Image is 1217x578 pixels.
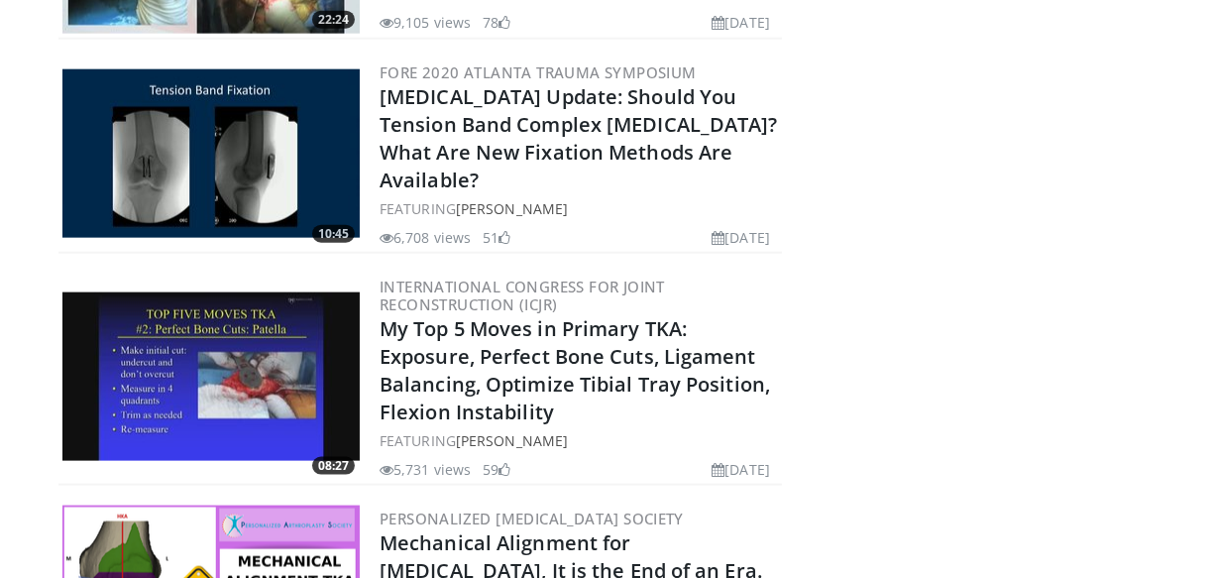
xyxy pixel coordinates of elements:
[380,277,665,314] a: International Congress for Joint Reconstruction (ICJR)
[456,431,568,450] a: [PERSON_NAME]
[712,227,770,248] li: [DATE]
[62,292,360,461] img: ac3f6856-f455-4f97-b6a4-66d935886338.300x170_q85_crop-smart_upscale.jpg
[312,457,355,475] span: 08:27
[380,227,471,248] li: 6,708 views
[456,199,568,218] a: [PERSON_NAME]
[380,315,770,425] a: My Top 5 Moves in Primary TKA: Exposure, Perfect Bone Cuts, Ligament Balancing, Optimize Tibial T...
[712,459,770,480] li: [DATE]
[312,11,355,29] span: 22:24
[380,12,471,33] li: 9,105 views
[380,509,684,528] a: Personalized [MEDICAL_DATA] Society
[483,12,510,33] li: 78
[380,62,697,82] a: FORE 2020 Atlanta Trauma Symposium
[483,459,510,480] li: 59
[312,225,355,243] span: 10:45
[62,292,360,461] a: 08:27
[62,69,360,238] img: 56a543cb-3322-4fb9-8026-ab06c0089a06.300x170_q85_crop-smart_upscale.jpg
[483,227,510,248] li: 51
[380,198,778,219] div: FEATURING
[380,430,778,451] div: FEATURING
[62,69,360,238] a: 10:45
[380,83,778,193] a: [MEDICAL_DATA] Update: Should You Tension Band Complex [MEDICAL_DATA]? What Are New Fixation Meth...
[712,12,770,33] li: [DATE]
[380,459,471,480] li: 5,731 views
